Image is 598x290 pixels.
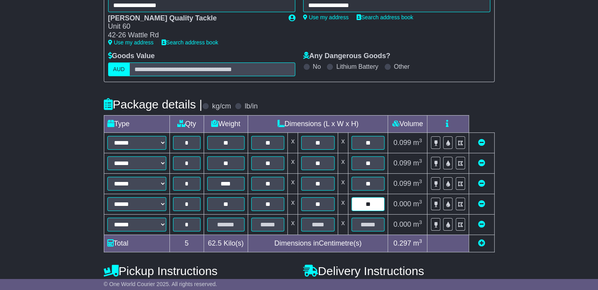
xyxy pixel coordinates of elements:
[413,180,422,187] span: m
[413,200,422,208] span: m
[394,220,411,228] span: 0.000
[108,22,281,31] div: Unit 60
[104,115,169,132] td: Type
[288,132,298,153] td: x
[104,98,202,111] h4: Package details |
[388,115,427,132] td: Volume
[478,159,485,167] a: Remove this item
[104,281,217,287] span: © One World Courier 2025. All rights reserved.
[169,115,204,132] td: Qty
[338,173,348,194] td: x
[104,264,295,277] h4: Pickup Instructions
[248,235,388,252] td: Dimensions in Centimetre(s)
[419,199,422,205] sup: 3
[394,159,411,167] span: 0.099
[169,235,204,252] td: 5
[394,63,410,70] label: Other
[419,158,422,164] sup: 3
[108,39,154,46] a: Use my address
[288,173,298,194] td: x
[303,14,349,20] a: Use my address
[288,194,298,214] td: x
[208,239,222,247] span: 62.5
[108,52,155,61] label: Goods Value
[338,132,348,153] td: x
[303,52,390,61] label: Any Dangerous Goods?
[394,200,411,208] span: 0.000
[204,115,248,132] td: Weight
[394,139,411,147] span: 0.099
[104,235,169,252] td: Total
[478,200,485,208] a: Remove this item
[413,220,422,228] span: m
[419,219,422,225] sup: 3
[394,239,411,247] span: 0.297
[478,180,485,187] a: Remove this item
[419,138,422,143] sup: 3
[108,62,130,76] label: AUD
[357,14,413,20] a: Search address book
[419,178,422,184] sup: 3
[478,239,485,247] a: Add new item
[204,235,248,252] td: Kilo(s)
[248,115,388,132] td: Dimensions (L x W x H)
[338,214,348,235] td: x
[413,159,422,167] span: m
[108,14,281,23] div: [PERSON_NAME] Quality Tackle
[108,31,281,40] div: 42-26 Wattle Rd
[245,102,258,111] label: lb/in
[303,264,495,277] h4: Delivery Instructions
[413,139,422,147] span: m
[313,63,321,70] label: No
[338,194,348,214] td: x
[413,239,422,247] span: m
[394,180,411,187] span: 0.099
[212,102,231,111] label: kg/cm
[162,39,218,46] a: Search address book
[338,153,348,173] td: x
[336,63,378,70] label: Lithium Battery
[478,220,485,228] a: Remove this item
[419,238,422,244] sup: 3
[478,139,485,147] a: Remove this item
[288,153,298,173] td: x
[288,214,298,235] td: x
